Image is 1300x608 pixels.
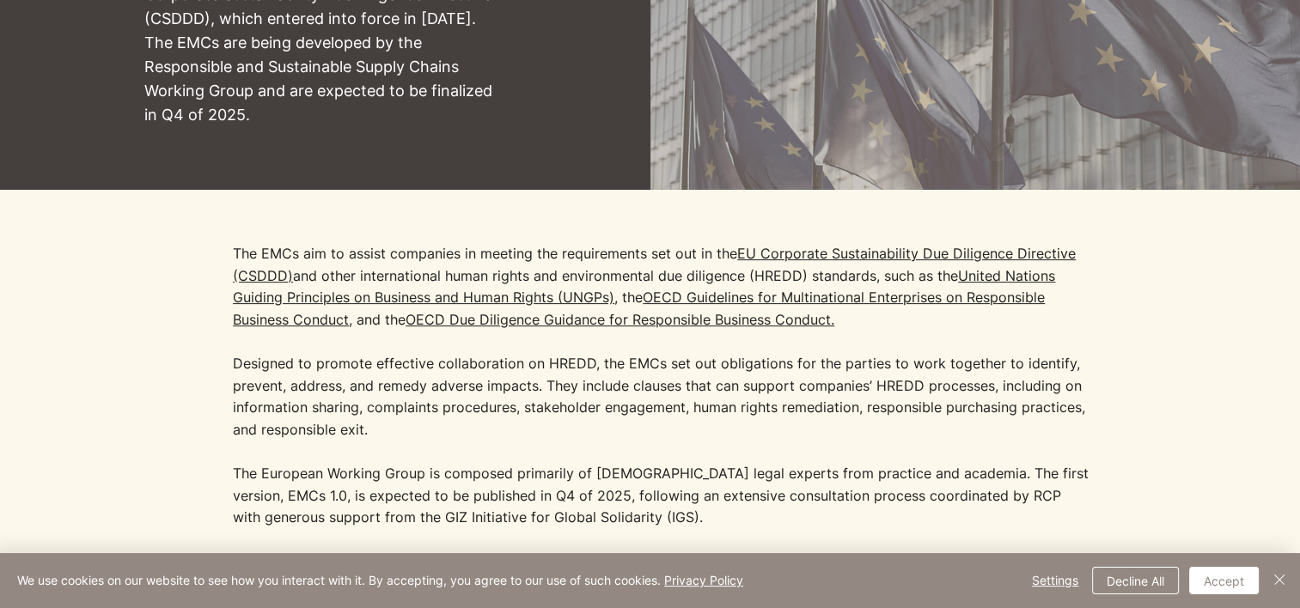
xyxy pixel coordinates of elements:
[233,245,1076,284] a: EU Corporate Sustainability Due Diligence Directive (CSDDD)
[233,243,1092,441] p: The EMCs aim to assist companies in meeting the requirements set out in the and other internation...
[1269,569,1290,590] img: Close
[17,573,743,588] span: We use cookies on our website to see how you interact with it. By accepting, you agree to our use...
[1032,568,1078,593] span: Settings
[233,289,1045,328] a: OECD Guidelines for Multinational Enterprises on Responsible Business Conduct
[1269,567,1290,594] button: Close
[233,463,1092,529] p: The European Working Group is composed primarily of [DEMOGRAPHIC_DATA] legal experts from practic...
[1189,567,1259,594] button: Accept
[664,573,743,587] a: Privacy Policy
[1092,567,1179,594] button: Decline All
[406,311,834,328] a: OECD Due Diligence Guidance for Responsible Business Conduct.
